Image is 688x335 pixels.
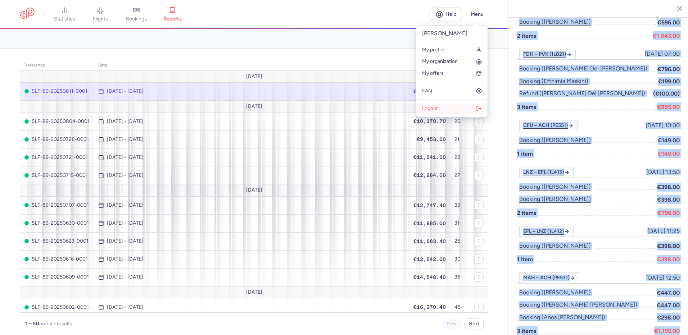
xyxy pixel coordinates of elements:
[647,228,680,234] span: [DATE] 11:25
[519,272,579,283] a: MAH – ACH (PE531)
[39,321,72,327] span: on 143 results
[24,274,90,280] span: SLF-89-20250609-0001
[154,6,190,22] a: reports
[517,300,639,309] button: Booking ([PERSON_NAME] [PERSON_NAME])
[246,74,262,79] span: [DATE]
[24,220,90,226] span: SLF-89-20250630-0001
[82,6,118,22] a: flights
[517,89,647,98] button: Refund ([PERSON_NAME] del [PERSON_NAME])
[413,238,446,244] span: €11,663.40
[450,196,470,214] td: 33
[465,318,484,329] button: Next
[450,298,470,316] td: 45
[94,60,409,71] th: date
[416,44,488,56] a: My profile
[657,183,680,192] span: €398.00
[413,154,446,160] span: €11,641.00
[450,113,470,130] td: 20
[413,304,446,310] span: €16,270.40
[517,31,680,40] p: 2 items
[646,275,680,281] span: [DATE] 12:50
[24,155,90,160] span: SLF-89-20250721-0001
[657,18,680,27] span: €596.00
[24,321,39,327] strong: 1 – 50
[657,288,680,297] span: €447.00
[519,49,576,60] a: FDH – PVK (1L821)
[657,255,680,264] span: €398.00
[517,17,593,27] button: Booking ([PERSON_NAME])
[413,88,446,94] span: €10,693.40
[107,238,144,244] time: [DATE] - [DATE]
[107,88,144,94] time: [DATE] - [DATE]
[413,202,446,208] span: €12,747.40
[519,120,578,131] a: CFU – ACH (PE551)
[657,242,680,251] span: €398.00
[653,89,680,98] span: (€100.00)
[413,220,446,226] span: €11,885.00
[416,103,488,114] button: Logout
[519,226,574,237] a: EFL – LNZ (1L412)
[107,155,144,160] time: [DATE] - [DATE]
[24,202,90,208] span: SLF-89-20250707-0001
[413,172,446,178] span: €12,884.00
[517,194,593,204] button: Booking ([PERSON_NAME])
[450,166,470,184] td: 27
[413,118,446,124] span: €10,370.70
[653,31,680,40] span: €1,043.00
[657,208,680,217] span: €796.00
[24,173,90,178] span: SLF-89-20250715-0001
[118,6,154,22] a: bookings
[466,8,488,21] button: Menu
[450,268,470,286] td: 36
[517,77,590,86] button: Booking (efthimia maskini)
[416,68,488,79] a: My offers
[430,8,462,21] a: Help
[246,104,262,109] span: [DATE]
[658,149,680,158] span: €149.00
[517,64,649,73] button: Booking ([PERSON_NAME] del [PERSON_NAME])
[443,318,462,329] button: Prev.
[422,47,444,53] span: My profile
[413,256,446,262] span: €12,642.00
[450,148,470,166] td: 28
[658,77,680,86] span: €199.00
[24,304,90,310] span: SLF-89-20250602-0001
[517,313,607,322] button: Booking (anos [PERSON_NAME])
[657,301,680,310] span: €447.00
[517,288,593,297] button: Booking ([PERSON_NAME])
[413,274,446,280] span: €14,548.40
[445,12,456,17] span: Help
[246,187,262,193] span: [DATE]
[93,16,108,22] span: flights
[450,232,470,250] td: 26
[657,313,680,322] span: €298.00
[658,136,680,145] span: €149.00
[54,16,75,22] span: statistics
[422,70,444,76] span: My offers
[657,102,680,111] span: €895.00
[416,26,488,41] p: [PERSON_NAME]
[416,85,488,97] a: FAQ
[24,137,90,142] span: SLF-89-20250728-0001
[517,136,593,145] button: Booking ([PERSON_NAME])
[20,60,94,71] th: reference
[20,8,35,21] a: CitizenPlane red outlined logo
[517,182,593,192] button: Booking ([PERSON_NAME])
[24,238,90,244] span: SLF-89-20250623-0001
[107,304,144,310] time: [DATE] - [DATE]
[646,122,680,129] span: [DATE] 10:00
[422,88,432,94] span: FAQ
[107,202,144,208] time: [DATE] - [DATE]
[417,136,446,142] span: €9,453.00
[24,119,90,124] span: SLF-89-20250804-0001
[24,256,90,262] span: SLF-89-20250616-0001
[450,130,470,148] td: 21
[46,6,82,22] a: statistics
[107,256,144,262] time: [DATE] - [DATE]
[107,274,144,280] time: [DATE] - [DATE]
[107,119,144,124] time: [DATE] - [DATE]
[517,102,680,111] p: 3 items
[24,88,90,94] span: SLF-89-20250811-0001
[246,289,262,295] span: [DATE]
[409,60,450,71] th: amount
